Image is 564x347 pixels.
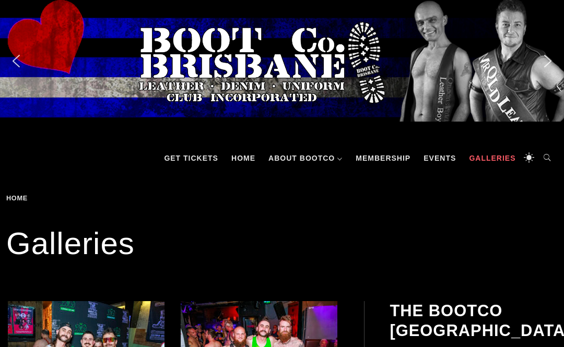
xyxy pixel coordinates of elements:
div: Breadcrumbs [6,195,88,202]
img: next arrow [539,53,556,69]
h2: The BootCo [GEOGRAPHIC_DATA] [390,301,556,340]
a: Home [226,142,261,174]
a: About BootCo [263,142,348,174]
img: previous arrow [8,53,25,69]
a: Events [418,142,461,174]
a: GET TICKETS [159,142,224,174]
h1: Galleries [6,223,558,265]
a: Membership [350,142,416,174]
a: Galleries [464,142,521,174]
a: Home [6,194,31,202]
